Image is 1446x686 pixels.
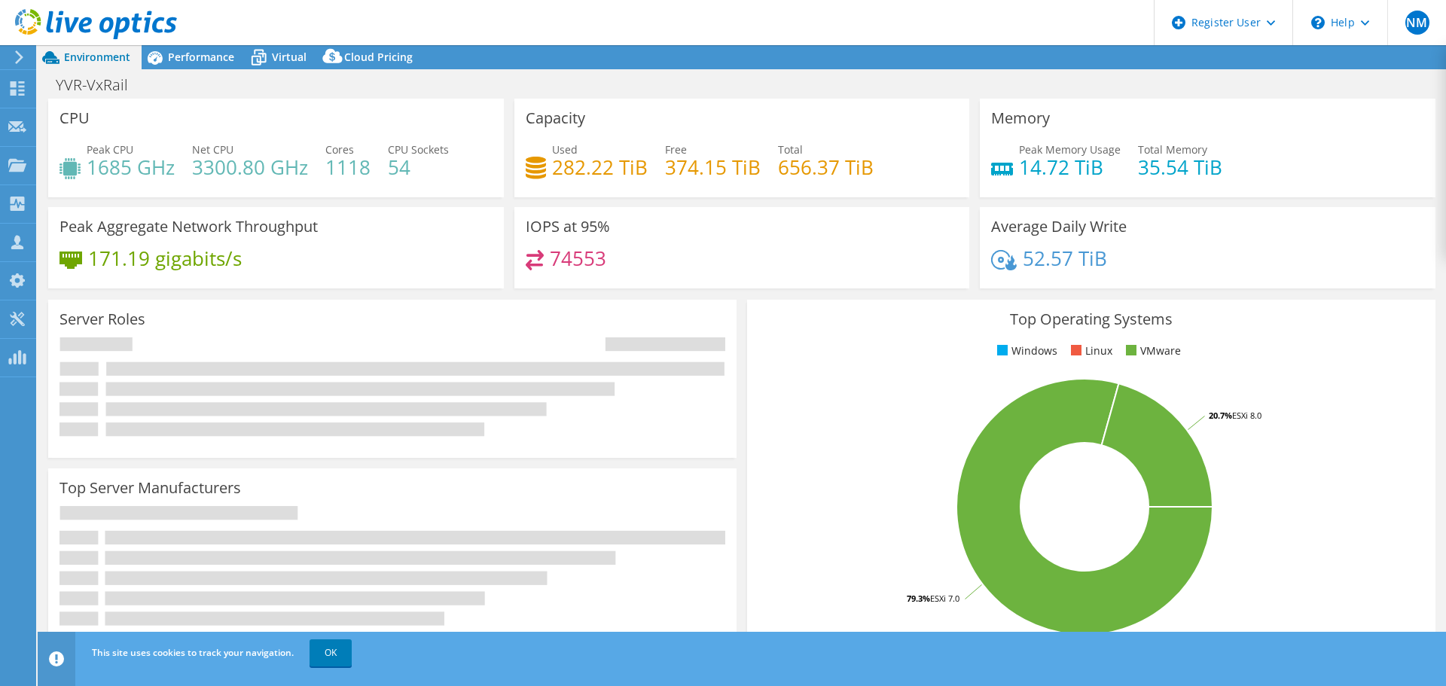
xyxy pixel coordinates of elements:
[1023,250,1107,267] h4: 52.57 TiB
[1138,159,1222,175] h4: 35.54 TiB
[1138,142,1207,157] span: Total Memory
[388,142,449,157] span: CPU Sockets
[310,639,352,666] a: OK
[87,159,175,175] h4: 1685 GHz
[991,110,1050,127] h3: Memory
[344,50,413,64] span: Cloud Pricing
[778,159,874,175] h4: 656.37 TiB
[92,646,294,659] span: This site uses cookies to track your navigation.
[1311,16,1325,29] svg: \n
[87,142,133,157] span: Peak CPU
[325,142,354,157] span: Cores
[993,343,1057,359] li: Windows
[64,50,130,64] span: Environment
[1232,410,1261,421] tspan: ESXi 8.0
[758,311,1424,328] h3: Top Operating Systems
[665,159,761,175] h4: 374.15 TiB
[552,159,648,175] h4: 282.22 TiB
[1405,11,1429,35] span: NM
[1019,142,1121,157] span: Peak Memory Usage
[388,159,449,175] h4: 54
[1122,343,1181,359] li: VMware
[59,311,145,328] h3: Server Roles
[778,142,803,157] span: Total
[49,77,151,93] h1: YVR-VxRail
[930,593,959,604] tspan: ESXi 7.0
[1209,410,1232,421] tspan: 20.7%
[526,218,610,235] h3: IOPS at 95%
[59,218,318,235] h3: Peak Aggregate Network Throughput
[665,142,687,157] span: Free
[272,50,307,64] span: Virtual
[1019,159,1121,175] h4: 14.72 TiB
[192,142,233,157] span: Net CPU
[907,593,930,604] tspan: 79.3%
[325,159,371,175] h4: 1118
[59,480,241,496] h3: Top Server Manufacturers
[88,250,242,267] h4: 171.19 gigabits/s
[59,110,90,127] h3: CPU
[192,159,308,175] h4: 3300.80 GHz
[991,218,1127,235] h3: Average Daily Write
[552,142,578,157] span: Used
[1067,343,1112,359] li: Linux
[550,250,606,267] h4: 74553
[526,110,585,127] h3: Capacity
[168,50,234,64] span: Performance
